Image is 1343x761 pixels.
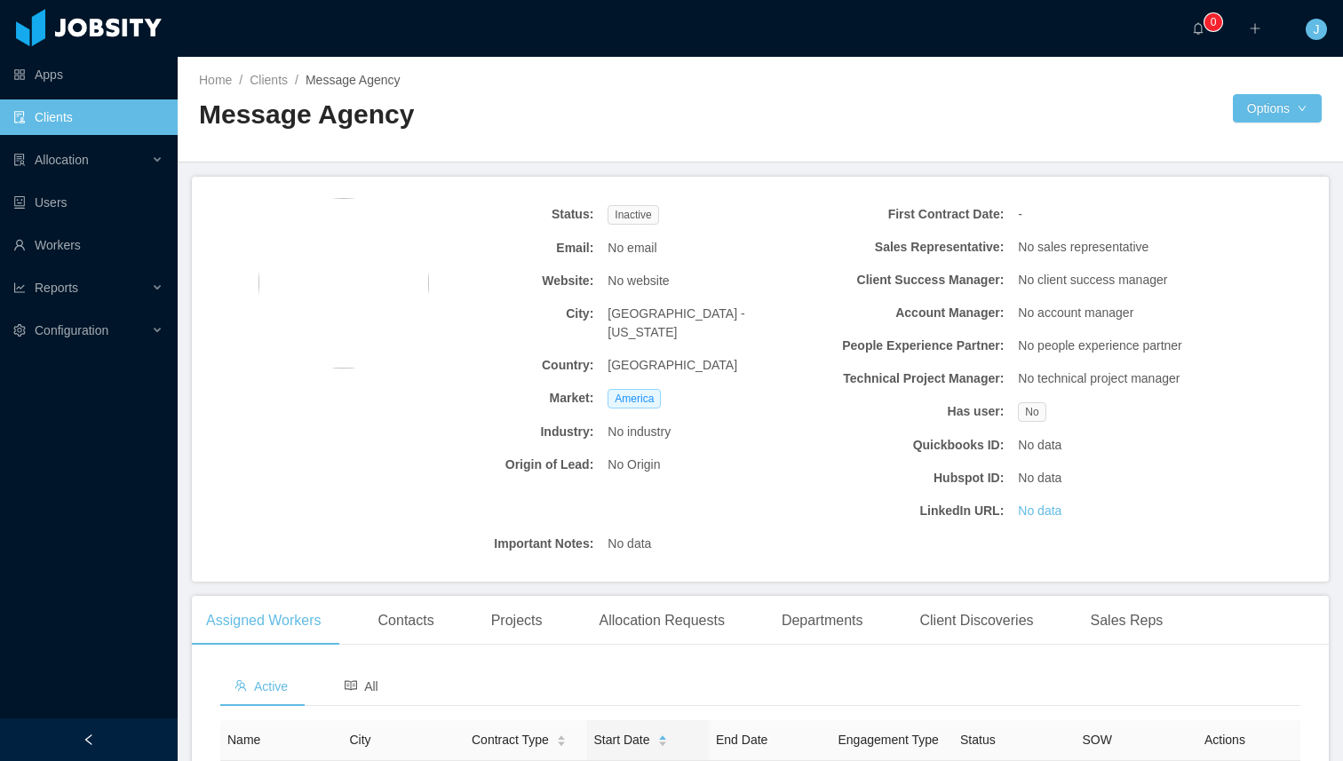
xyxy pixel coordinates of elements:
b: Has user: [813,402,1004,421]
div: - [1011,198,1216,231]
b: Email: [402,239,593,258]
a: icon: auditClients [13,99,163,135]
span: SOW [1083,733,1112,747]
a: icon: userWorkers [13,227,163,263]
b: Account Manager: [813,304,1004,322]
i: icon: caret-up [556,733,566,738]
sup: 0 [1204,13,1222,31]
span: Actions [1204,733,1245,747]
i: icon: plus [1249,22,1261,35]
a: No data [1018,502,1061,520]
span: Configuration [35,323,108,337]
i: icon: caret-down [556,740,566,745]
span: Engagement Type [838,733,939,747]
b: Client Success Manager: [813,271,1004,289]
a: icon: appstoreApps [13,57,163,92]
i: icon: team [234,679,247,692]
span: Allocation [35,153,89,167]
div: Sales Reps [1077,596,1178,646]
span: Start Date [594,731,650,749]
div: Client Discoveries [905,596,1047,646]
b: Hubspot ID: [813,469,1004,488]
h2: Message Agency [199,97,760,133]
b: Technical Project Manager: [813,369,1004,388]
b: Quickbooks ID: [813,436,1004,455]
i: icon: read [345,679,357,692]
span: / [239,73,242,87]
b: LinkedIn URL: [813,502,1004,520]
span: [GEOGRAPHIC_DATA] [608,356,737,375]
span: No Origin [608,456,660,474]
div: Departments [767,596,878,646]
b: Country: [402,356,593,375]
div: No account manager [1011,297,1216,329]
span: Reports [35,281,78,295]
b: City: [402,305,593,323]
b: Origin of Lead: [402,456,593,474]
span: America [608,389,661,408]
a: Home [199,73,232,87]
i: icon: solution [13,154,26,166]
span: J [1314,19,1320,40]
div: Allocation Requests [584,596,738,646]
b: Important Notes: [402,535,593,553]
span: All [345,679,378,694]
span: No industry [608,423,671,441]
div: Projects [477,596,557,646]
div: Sort [556,733,567,745]
span: Inactive [608,205,658,225]
span: Name [227,733,260,747]
img: 6ab0cfc0-fa44-11e7-8826-7fb3c9753a43_5a662f477c804-400w.png [258,198,429,369]
div: Assigned Workers [192,596,336,646]
i: icon: caret-up [657,733,667,738]
span: City [350,733,371,747]
span: Status [960,733,996,747]
span: No data [1018,469,1061,488]
span: No website [608,272,669,290]
span: No [1018,402,1045,422]
span: [GEOGRAPHIC_DATA] - [US_STATE] [608,305,799,342]
b: Market: [402,389,593,408]
div: Contacts [364,596,449,646]
span: No data [1018,436,1061,455]
i: icon: bell [1192,22,1204,35]
span: / [295,73,298,87]
a: icon: robotUsers [13,185,163,220]
b: Sales Representative: [813,238,1004,257]
b: Website: [402,272,593,290]
div: No people experience partner [1011,329,1216,362]
i: icon: setting [13,324,26,337]
i: icon: line-chart [13,281,26,294]
div: Sort [657,733,668,745]
div: No client success manager [1011,264,1216,297]
span: Contract Type [472,731,549,749]
b: Industry: [402,423,593,441]
b: First Contract Date: [813,205,1004,224]
button: Optionsicon: down [1233,94,1322,123]
div: No sales representative [1011,231,1216,264]
b: Status: [402,205,593,224]
span: No email [608,239,656,258]
span: End Date [716,733,767,747]
b: People Experience Partner: [813,337,1004,355]
i: icon: caret-down [657,740,667,745]
div: No technical project manager [1011,362,1216,395]
span: Active [234,679,288,694]
a: Clients [250,73,288,87]
span: No data [608,535,651,553]
span: Message Agency [306,73,401,87]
